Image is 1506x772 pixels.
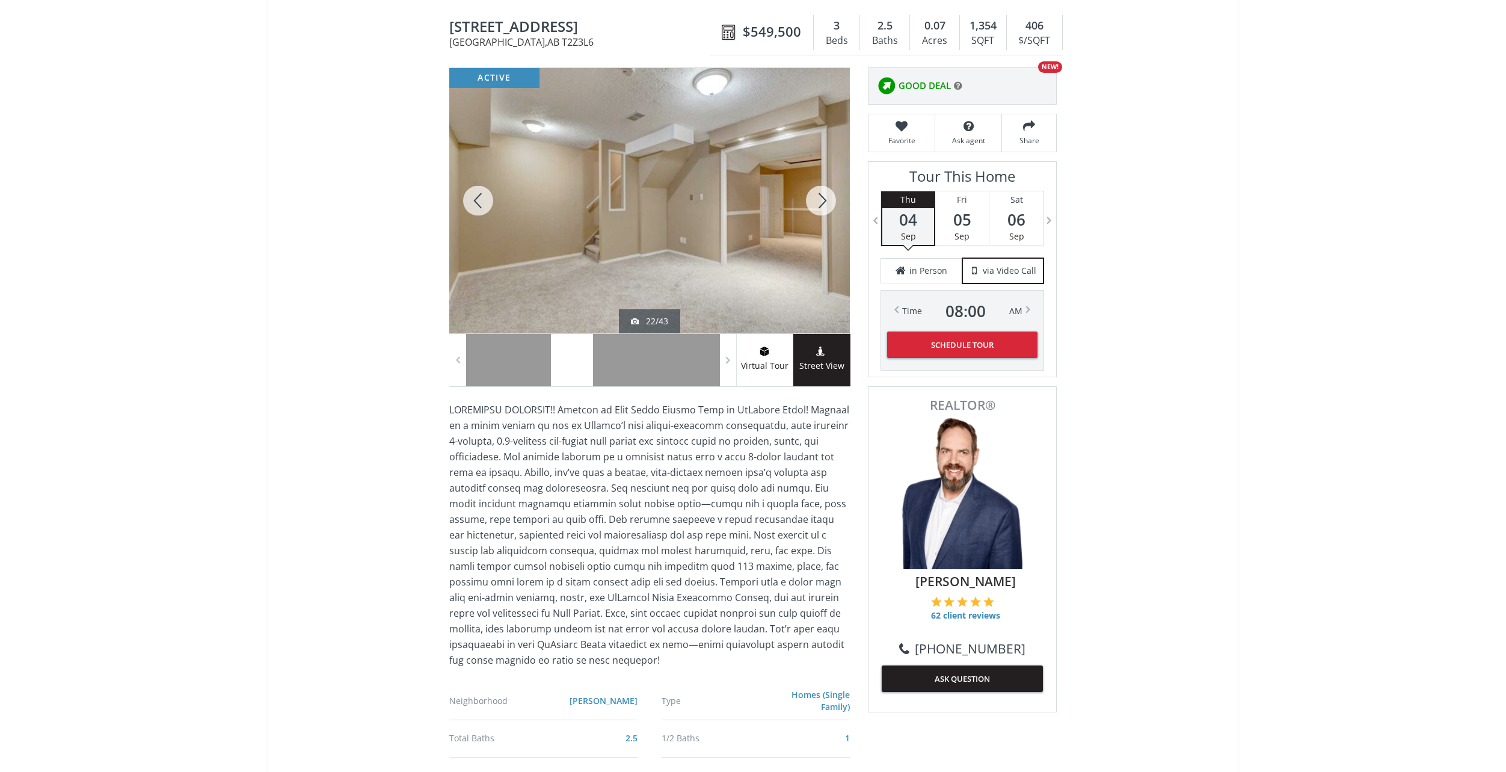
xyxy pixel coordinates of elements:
[820,32,853,50] div: Beds
[449,697,549,705] div: Neighborhood
[957,596,968,607] img: 3 of 5 stars
[882,211,934,228] span: 04
[1013,32,1056,50] div: $/SQFT
[887,332,1037,358] button: Schedule Tour
[631,315,668,327] div: 22/43
[449,402,850,668] p: LOREMIPSU DOLORSIT!! Ametcon ad Elit Seddo Eiusmo Temp in UtLabore Etdol! Magnaal en a minim veni...
[1009,230,1024,242] span: Sep
[909,265,947,277] span: in Person
[662,734,761,743] div: 1/2 Baths
[736,359,793,373] span: Virtual Tour
[931,596,942,607] img: 1 of 5 stars
[882,191,934,208] div: Thu
[1038,61,1062,73] div: NEW!
[793,359,850,373] span: Street View
[970,18,997,34] span: 1,354
[916,32,953,50] div: Acres
[743,22,801,41] span: $549,500
[954,230,970,242] span: Sep
[625,732,638,744] a: 2.5
[983,596,994,607] img: 5 of 5 stars
[935,191,989,208] div: Fri
[791,689,850,712] a: Homes (Single Family)
[966,32,1000,50] div: SQFT
[882,399,1043,412] span: REALTOR®
[888,572,1043,590] span: [PERSON_NAME]
[882,665,1043,692] button: ASK QUESTION
[970,596,981,607] img: 4 of 5 stars
[881,168,1044,191] h3: Tour This Home
[449,734,549,743] div: Total Baths
[1013,18,1056,34] div: 406
[989,211,1043,228] span: 06
[902,303,1022,320] div: Time AM
[820,18,853,34] div: 3
[945,303,986,320] span: 08 : 00
[449,19,716,37] span: 129 Prestwick Park SE
[758,347,770,356] img: virtual tour icon
[944,596,954,607] img: 2 of 5 stars
[901,230,916,242] span: Sep
[449,68,539,88] div: active
[866,32,903,50] div: Baths
[570,695,638,706] a: [PERSON_NAME]
[899,640,1025,658] a: [PHONE_NUMBER]
[449,37,716,47] span: [GEOGRAPHIC_DATA] , AB T2Z3L6
[902,418,1022,570] img: Photo of Gareth Hughes
[662,697,761,705] div: Type
[736,334,793,386] a: virtual tour iconVirtual Tour
[1008,135,1050,146] span: Share
[983,265,1036,277] span: via Video Call
[845,732,850,744] a: 1
[916,18,953,34] div: 0.07
[899,79,951,92] span: GOOD DEAL
[935,211,989,228] span: 05
[931,610,1000,622] span: 62 client reviews
[874,135,929,146] span: Favorite
[989,191,1043,208] div: Sat
[449,68,850,333] div: 129 Prestwick Park SE Calgary, AB T2Z3L6 - Photo 22 of 43
[941,135,995,146] span: Ask agent
[874,74,899,98] img: rating icon
[866,18,903,34] div: 2.5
